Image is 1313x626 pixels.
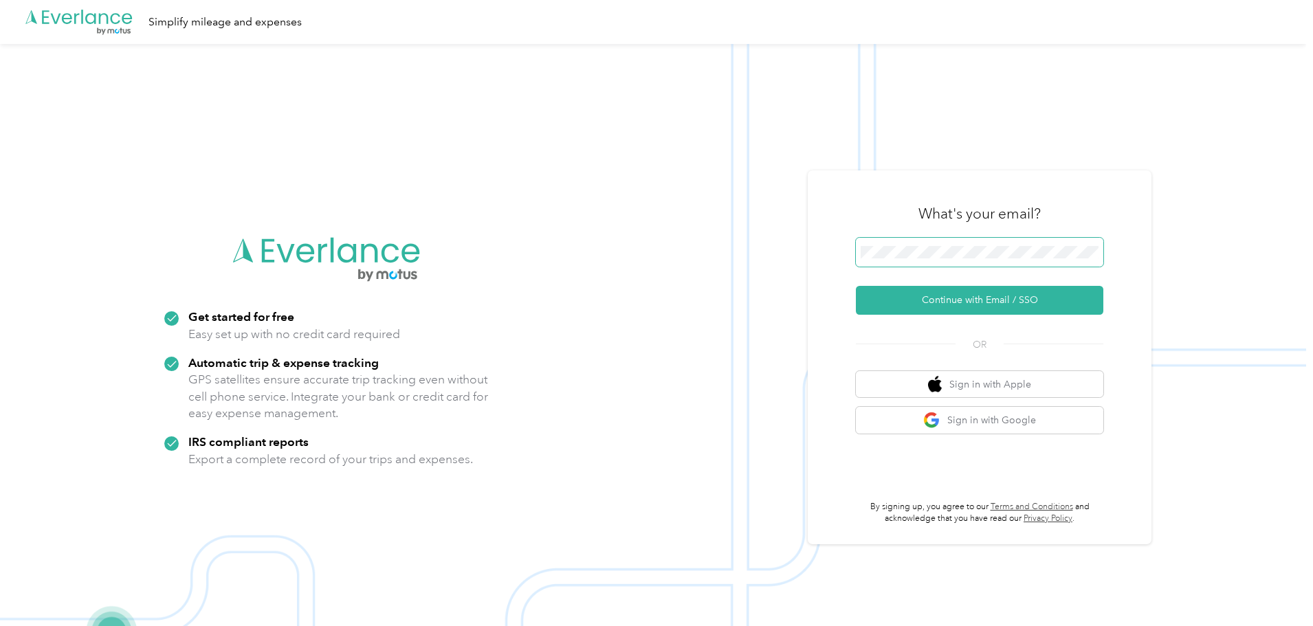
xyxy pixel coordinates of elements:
[928,376,942,393] img: apple logo
[856,501,1103,525] p: By signing up, you agree to our and acknowledge that you have read our .
[188,326,400,343] p: Easy set up with no credit card required
[918,204,1041,223] h3: What's your email?
[1024,513,1072,524] a: Privacy Policy
[856,407,1103,434] button: google logoSign in with Google
[188,451,473,468] p: Export a complete record of your trips and expenses.
[148,14,302,31] div: Simplify mileage and expenses
[188,371,489,422] p: GPS satellites ensure accurate trip tracking even without cell phone service. Integrate your bank...
[991,502,1073,512] a: Terms and Conditions
[188,434,309,449] strong: IRS compliant reports
[856,286,1103,315] button: Continue with Email / SSO
[188,309,294,324] strong: Get started for free
[956,337,1004,352] span: OR
[856,371,1103,398] button: apple logoSign in with Apple
[923,412,940,429] img: google logo
[188,355,379,370] strong: Automatic trip & expense tracking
